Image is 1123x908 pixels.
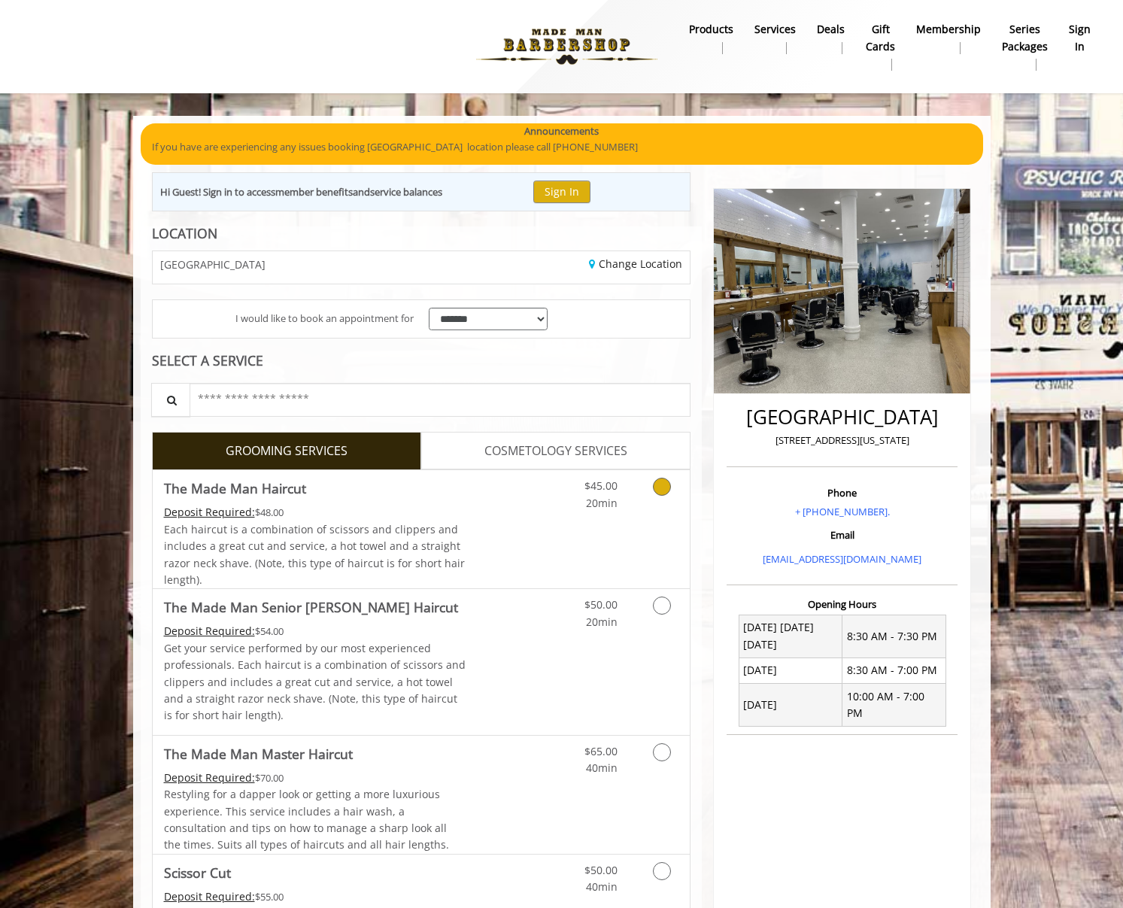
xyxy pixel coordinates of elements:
[235,311,414,326] span: I would like to book an appointment for
[842,615,946,657] td: 8:30 AM - 7:30 PM
[484,442,627,461] span: COSMETOLOGY SERVICES
[584,597,618,612] span: $50.00
[463,5,670,88] img: Made Man Barbershop logo
[842,684,946,727] td: 10:00 AM - 7:00 PM
[275,185,353,199] b: member benefits
[744,19,806,58] a: ServicesServices
[152,139,972,155] p: If you have are experiencing any issues booking [GEOGRAPHIC_DATA] location please call [PHONE_NUM...
[806,19,855,58] a: DealsDeals
[689,21,733,38] b: products
[678,19,744,58] a: Productsproducts
[1069,21,1091,55] b: sign in
[164,624,255,638] span: This service needs some Advance to be paid before we block your appointment
[1058,19,1101,58] a: sign insign in
[1002,21,1048,55] b: Series packages
[739,615,842,657] td: [DATE] [DATE] [DATE]
[164,787,449,852] span: Restyling for a dapper look or getting a more luxurious experience. This service includes a hair ...
[586,761,618,775] span: 40min
[533,181,590,202] button: Sign In
[586,879,618,894] span: 40min
[739,657,842,683] td: [DATE]
[164,597,458,618] b: The Made Man Senior [PERSON_NAME] Haircut
[164,522,465,587] span: Each haircut is a combination of scissors and clippers and includes a great cut and service, a ho...
[916,21,981,38] b: Membership
[164,862,231,883] b: Scissor Cut
[754,21,796,38] b: Services
[730,433,954,448] p: [STREET_ADDRESS][US_STATE]
[586,615,618,629] span: 20min
[164,640,466,724] p: Get your service performed by our most experienced professionals. Each haircut is a combination o...
[164,889,255,903] span: This service needs some Advance to be paid before we block your appointment
[730,487,954,498] h3: Phone
[584,478,618,493] span: $45.00
[151,383,190,417] button: Service Search
[164,770,255,785] span: This service needs some Advance to be paid before we block your appointment
[160,184,442,200] div: Hi Guest! Sign in to access and
[855,19,906,74] a: Gift cardsgift cards
[586,496,618,510] span: 20min
[164,478,306,499] b: The Made Man Haircut
[584,744,618,758] span: $65.00
[164,888,466,905] div: $55.00
[164,504,466,521] div: $48.00
[906,19,991,58] a: MembershipMembership
[584,863,618,877] span: $50.00
[730,406,954,428] h2: [GEOGRAPHIC_DATA]
[524,123,599,139] b: Announcements
[164,623,466,639] div: $54.00
[730,530,954,540] h3: Email
[152,354,691,368] div: SELECT A SERVICE
[991,19,1058,74] a: Series packagesSeries packages
[164,743,353,764] b: The Made Man Master Haircut
[866,21,895,55] b: gift cards
[164,505,255,519] span: This service needs some Advance to be paid before we block your appointment
[763,552,921,566] a: [EMAIL_ADDRESS][DOMAIN_NAME]
[589,257,682,271] a: Change Location
[727,599,958,609] h3: Opening Hours
[817,21,845,38] b: Deals
[370,185,442,199] b: service balances
[795,505,890,518] a: + [PHONE_NUMBER].
[164,770,466,786] div: $70.00
[739,684,842,727] td: [DATE]
[160,259,266,270] span: [GEOGRAPHIC_DATA]
[226,442,348,461] span: GROOMING SERVICES
[842,657,946,683] td: 8:30 AM - 7:00 PM
[152,224,217,242] b: LOCATION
